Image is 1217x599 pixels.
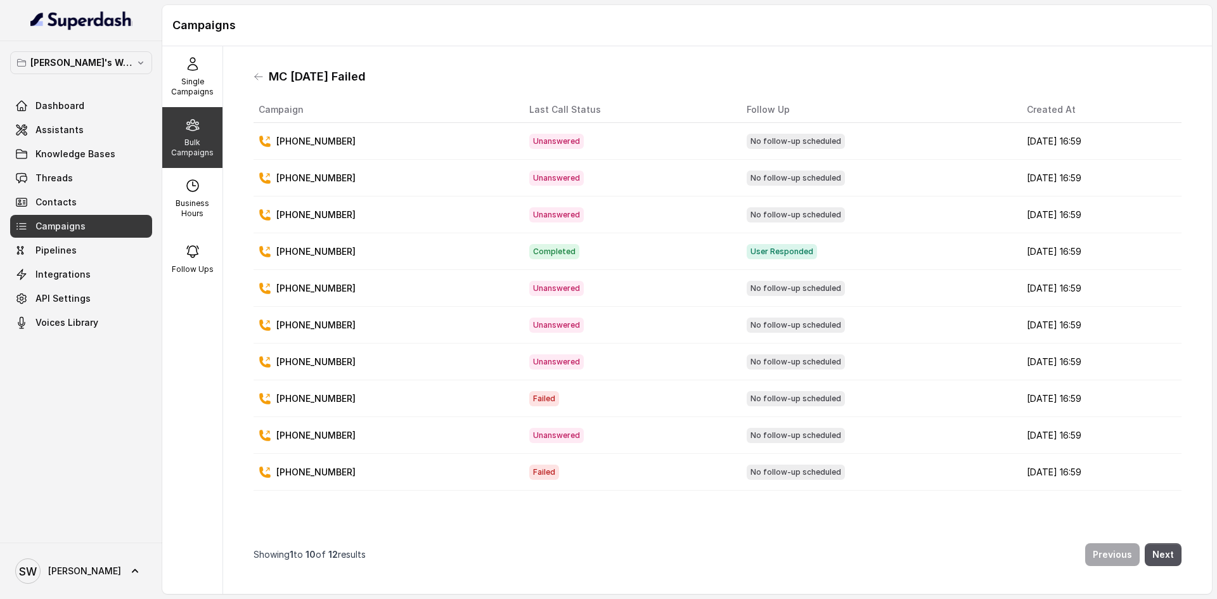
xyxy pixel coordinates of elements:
p: [PHONE_NUMBER] [276,282,356,295]
p: [PHONE_NUMBER] [276,135,356,148]
span: Failed [529,465,559,480]
td: [DATE] 16:59 [1017,454,1182,491]
span: 1 [290,549,293,560]
span: Unanswered [529,171,584,186]
th: Created At [1017,97,1182,123]
span: Unanswered [529,134,584,149]
p: [PHONE_NUMBER] [276,429,356,442]
span: No follow-up scheduled [747,465,845,480]
a: API Settings [10,287,152,310]
span: [PERSON_NAME] [48,565,121,577]
td: [DATE] 16:59 [1017,380,1182,417]
span: Unanswered [529,428,584,443]
span: Unanswered [529,207,584,222]
a: Integrations [10,263,152,286]
h1: MC [DATE] Failed [269,67,366,87]
span: Completed [529,244,579,259]
p: Single Campaigns [167,77,217,97]
button: Previous [1085,543,1140,566]
span: Unanswered [529,354,584,370]
p: Bulk Campaigns [167,138,217,158]
span: Threads [35,172,73,184]
td: [DATE] 16:59 [1017,233,1182,270]
span: Voices Library [35,316,98,329]
text: SW [19,565,37,578]
button: [PERSON_NAME]'s Workspace [10,51,152,74]
th: Follow Up [737,97,1017,123]
span: Pipelines [35,244,77,257]
a: Voices Library [10,311,152,334]
span: Knowledge Bases [35,148,115,160]
span: No follow-up scheduled [747,354,845,370]
a: Threads [10,167,152,190]
p: [PHONE_NUMBER] [276,356,356,368]
span: No follow-up scheduled [747,428,845,443]
span: No follow-up scheduled [747,207,845,222]
td: [DATE] 16:59 [1017,160,1182,196]
a: [PERSON_NAME] [10,553,152,589]
span: Contacts [35,196,77,209]
span: Unanswered [529,281,584,296]
p: Follow Ups [172,264,214,274]
a: Dashboard [10,94,152,117]
h1: Campaigns [172,15,1202,35]
span: API Settings [35,292,91,305]
td: [DATE] 16:59 [1017,196,1182,233]
th: Last Call Status [519,97,737,123]
p: [PHONE_NUMBER] [276,392,356,405]
span: No follow-up scheduled [747,318,845,333]
span: No follow-up scheduled [747,281,845,296]
button: Next [1145,543,1182,566]
span: Dashboard [35,100,84,112]
a: Knowledge Bases [10,143,152,165]
td: [DATE] 16:59 [1017,270,1182,307]
span: 12 [328,549,338,560]
p: [PHONE_NUMBER] [276,172,356,184]
th: Campaign [254,97,519,123]
span: No follow-up scheduled [747,171,845,186]
td: [DATE] 16:59 [1017,307,1182,344]
td: [DATE] 16:59 [1017,417,1182,454]
p: [PHONE_NUMBER] [276,209,356,221]
span: Campaigns [35,220,86,233]
p: [PERSON_NAME]'s Workspace [30,55,132,70]
td: [DATE] 16:59 [1017,123,1182,160]
p: Showing to of results [254,548,366,561]
a: Campaigns [10,215,152,238]
span: Integrations [35,268,91,281]
nav: Pagination [254,536,1182,574]
span: Failed [529,391,559,406]
span: User Responded [747,244,817,259]
a: Assistants [10,119,152,141]
img: light.svg [30,10,132,30]
span: Assistants [35,124,84,136]
p: [PHONE_NUMBER] [276,466,356,479]
td: [DATE] 16:59 [1017,344,1182,380]
p: Business Hours [167,198,217,219]
p: [PHONE_NUMBER] [276,245,356,258]
span: 10 [306,549,316,560]
span: No follow-up scheduled [747,134,845,149]
a: Pipelines [10,239,152,262]
a: Contacts [10,191,152,214]
span: No follow-up scheduled [747,391,845,406]
p: [PHONE_NUMBER] [276,319,356,332]
span: Unanswered [529,318,584,333]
